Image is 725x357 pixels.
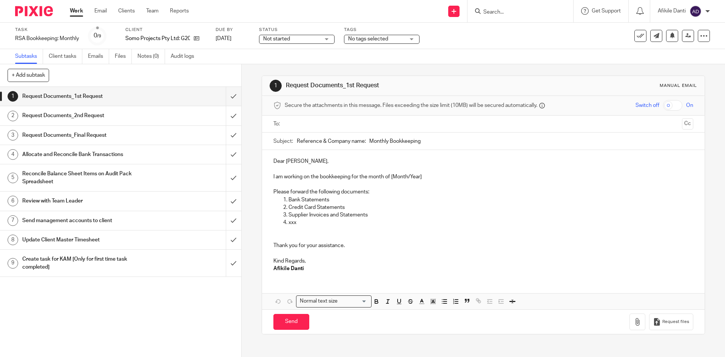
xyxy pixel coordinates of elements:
span: On [686,102,693,109]
span: Request files [662,319,689,325]
p: Credit Card Statements [288,204,693,211]
div: 1 [8,91,18,102]
input: Send [273,314,309,330]
div: 2 [8,111,18,121]
div: Manual email [660,83,697,89]
div: 4 [8,149,18,160]
button: Cc [682,118,693,130]
input: Search [483,9,551,16]
a: Clients [118,7,135,15]
h1: Allocate and Reconcile Bank Transactions [22,149,153,160]
img: svg%3E [690,5,702,17]
p: Kind Regards, [273,257,693,265]
a: Audit logs [171,49,200,64]
div: RSA Bookkeeping: Monthly [15,35,79,42]
button: Request files [649,314,693,331]
div: 3 [8,130,18,141]
span: Normal text size [298,297,339,305]
div: 9 [8,258,18,269]
p: xxx [288,219,693,226]
label: Due by [216,27,250,33]
a: Notes (0) [137,49,165,64]
a: Work [70,7,83,15]
label: Task [15,27,79,33]
span: Get Support [592,8,621,14]
div: 0 [94,31,101,40]
h1: Request Documents_1st Request [286,82,500,90]
span: Secure the attachments in this message. Files exceeding the size limit (10MB) will be secured aut... [285,102,537,109]
input: Search for option [340,297,367,305]
h1: Update Client Master Timesheet [22,234,153,246]
button: + Add subtask [8,69,49,82]
h1: Create task for KAM [Only for first time task completed] [22,253,153,273]
p: Please forward the following documents: [273,188,693,196]
label: Client [125,27,206,33]
span: Not started [263,36,290,42]
div: Search for option [296,295,372,307]
span: [DATE] [216,36,231,41]
label: Status [259,27,335,33]
p: Afikile Danti [658,7,686,15]
strong: Afikile Danti [273,266,304,271]
p: I am working on the bookkeeping for the month of [Month/Year] [273,173,693,181]
span: No tags selected [348,36,388,42]
div: 1 [270,80,282,92]
a: Subtasks [15,49,43,64]
small: /9 [97,34,101,38]
div: 6 [8,196,18,206]
h1: Request Documents_Final Request [22,130,153,141]
a: Emails [88,49,109,64]
p: Bank Statements [288,196,693,204]
p: Somo Projects Pty Ltd: G2013 [125,35,190,42]
a: Files [115,49,132,64]
div: 8 [8,235,18,245]
a: Team [146,7,159,15]
a: Client tasks [49,49,82,64]
h1: Reconcile Balance Sheet Items on Audit Pack Spreadsheet [22,168,153,187]
h1: Review with Team Leader [22,195,153,207]
h1: Send management accounts to client [22,215,153,226]
div: 7 [8,215,18,226]
label: Subject: [273,138,293,145]
h1: Request Documents_2nd Request [22,110,153,121]
div: 5 [8,173,18,183]
a: Email [94,7,107,15]
span: Switch off [636,102,659,109]
img: Pixie [15,6,53,16]
p: Supplier Invoices and Statements [288,211,693,219]
h1: Request Documents_1st Request [22,91,153,102]
p: Thank you for your assistance. [273,242,693,249]
a: Reports [170,7,189,15]
p: Dear [PERSON_NAME], [273,158,693,165]
label: Tags [344,27,420,33]
label: To: [273,120,282,128]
